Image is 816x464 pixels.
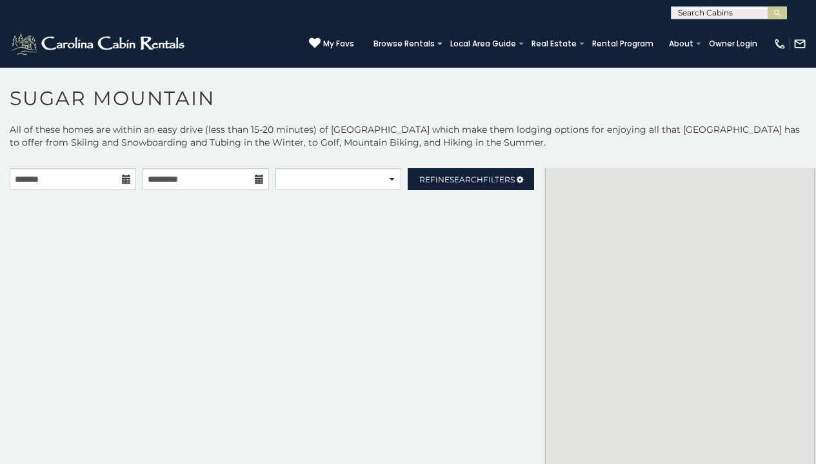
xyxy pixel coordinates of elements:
span: My Favs [323,38,354,50]
span: Refine Filters [419,175,515,184]
a: My Favs [309,37,354,50]
a: Owner Login [702,35,764,53]
a: About [662,35,700,53]
img: mail-regular-white.png [793,37,806,50]
a: RefineSearchFilters [408,168,534,190]
a: Rental Program [586,35,660,53]
a: Browse Rentals [367,35,441,53]
img: White-1-2.png [10,31,188,57]
a: Real Estate [525,35,583,53]
a: Local Area Guide [444,35,522,53]
img: phone-regular-white.png [773,37,786,50]
span: Search [450,175,483,184]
